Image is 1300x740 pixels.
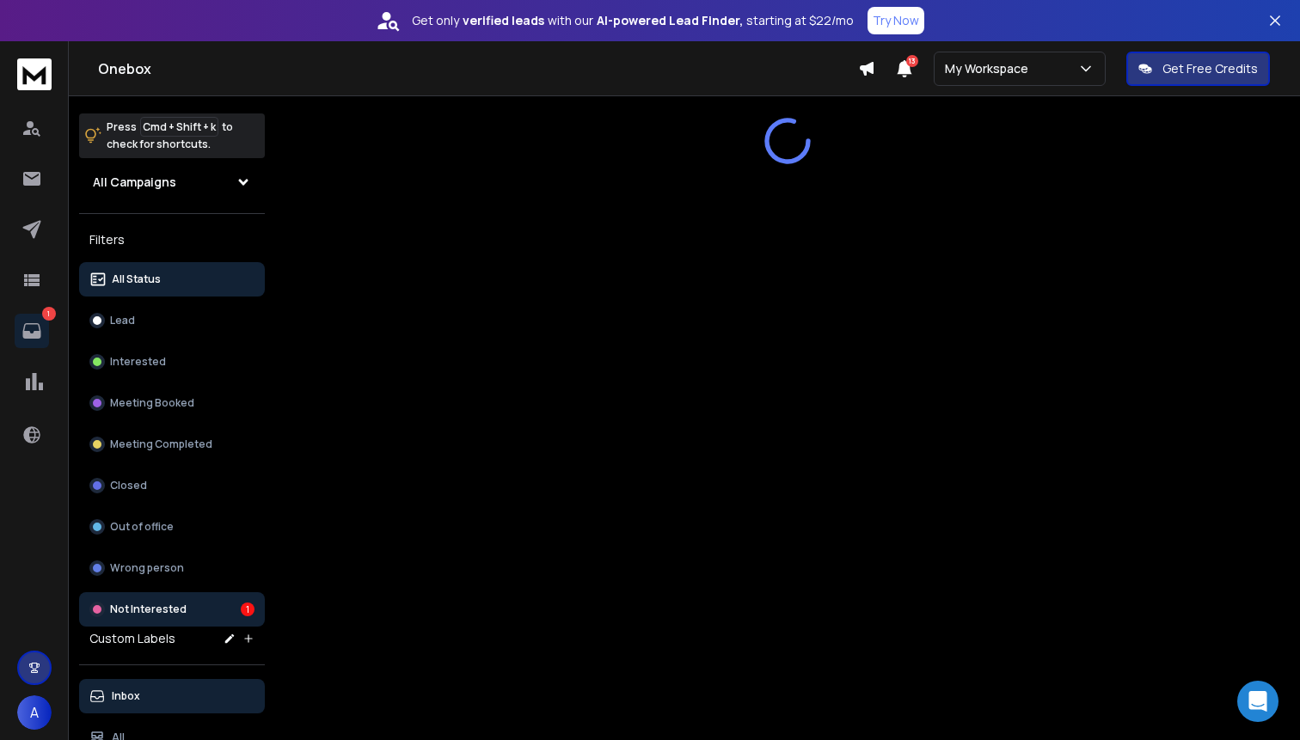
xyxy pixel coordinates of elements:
p: My Workspace [945,60,1035,77]
button: Not Interested1 [79,592,265,627]
button: Closed [79,468,265,503]
p: Meeting Completed [110,437,212,451]
button: Lead [79,303,265,338]
div: 1 [241,602,254,616]
h1: Onebox [98,58,858,79]
p: Out of office [110,520,174,534]
button: A [17,695,52,730]
a: 1 [15,314,49,348]
p: Try Now [873,12,919,29]
div: Open Intercom Messenger [1237,681,1279,722]
p: 1 [42,307,56,321]
p: Lead [110,314,135,327]
button: Wrong person [79,551,265,585]
button: Try Now [868,7,924,34]
button: Out of office [79,510,265,544]
button: Inbox [79,679,265,713]
p: Meeting Booked [110,396,194,410]
p: Wrong person [110,561,184,575]
p: Interested [110,355,166,369]
p: Get Free Credits [1162,60,1258,77]
strong: verified leads [463,12,544,29]
p: Press to check for shortcuts. [107,119,233,153]
p: Closed [110,479,147,492]
h1: All Campaigns [93,174,176,191]
p: Not Interested [110,602,187,616]
p: Get only with our starting at $22/mo [412,12,854,29]
strong: AI-powered Lead Finder, [597,12,743,29]
p: Inbox [112,689,140,703]
h3: Custom Labels [89,630,175,647]
button: All Status [79,262,265,297]
button: Meeting Completed [79,427,265,462]
button: Get Free Credits [1126,52,1270,86]
span: Cmd + Shift + k [140,117,218,137]
button: Meeting Booked [79,386,265,420]
p: All Status [112,272,161,286]
img: logo [17,58,52,90]
h3: Filters [79,228,265,252]
span: 13 [906,55,918,67]
button: Interested [79,345,265,379]
button: All Campaigns [79,165,265,199]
